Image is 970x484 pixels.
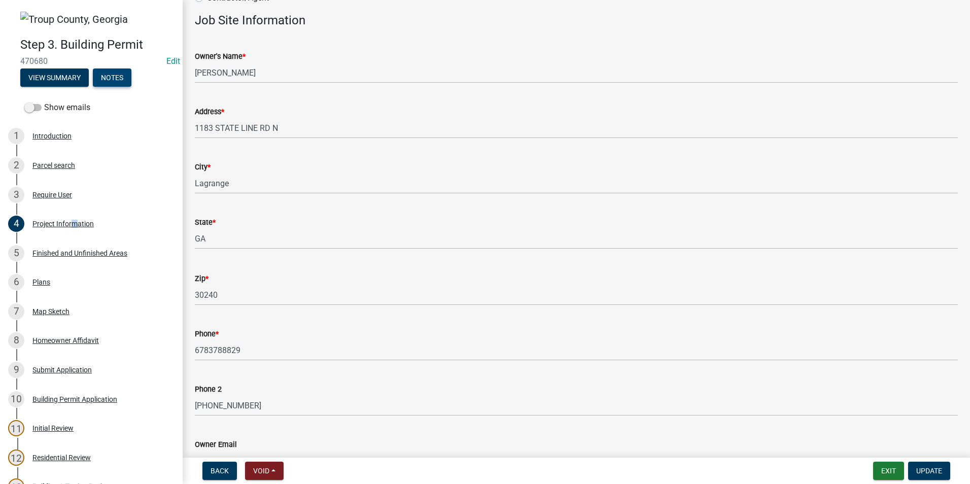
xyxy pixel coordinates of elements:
div: 6 [8,274,24,290]
div: Homeowner Affidavit [32,337,99,344]
wm-modal-confirm: Summary [20,74,89,82]
button: Back [202,462,237,480]
label: Address [195,109,224,116]
div: Building Permit Application [32,396,117,403]
label: Phone 2 [195,386,222,393]
span: Back [211,467,229,475]
div: Parcel search [32,162,75,169]
label: Owner Email [195,441,237,448]
span: Void [253,467,269,475]
button: Exit [873,462,904,480]
div: 11 [8,420,24,436]
div: 1 [8,128,24,144]
button: Void [245,462,284,480]
span: 470680 [20,56,162,66]
img: Troup County, Georgia [20,12,128,27]
label: State [195,219,216,226]
label: Zip [195,275,209,283]
wm-modal-confirm: Notes [93,74,131,82]
label: Phone [195,331,219,338]
button: Update [908,462,950,480]
button: Notes [93,68,131,87]
div: 5 [8,245,24,261]
div: 3 [8,187,24,203]
div: Introduction [32,132,72,140]
span: Update [916,467,942,475]
div: Residential Review [32,454,91,461]
div: Submit Application [32,366,92,373]
h4: Job Site Information [195,13,958,28]
label: Owner's Name [195,53,246,60]
label: City [195,164,211,171]
div: Finished and Unfinished Areas [32,250,127,257]
div: 7 [8,303,24,320]
div: Map Sketch [32,308,70,315]
label: Show emails [24,101,90,114]
div: Initial Review [32,425,74,432]
div: 4 [8,216,24,232]
div: 2 [8,157,24,174]
div: Require User [32,191,72,198]
div: 8 [8,332,24,349]
div: 10 [8,391,24,407]
div: 12 [8,450,24,466]
a: Edit [166,56,180,66]
button: View Summary [20,68,89,87]
div: Project Information [32,220,94,227]
div: Plans [32,279,50,286]
div: 9 [8,362,24,378]
wm-modal-confirm: Edit Application Number [166,56,180,66]
h4: Step 3. Building Permit [20,38,175,52]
